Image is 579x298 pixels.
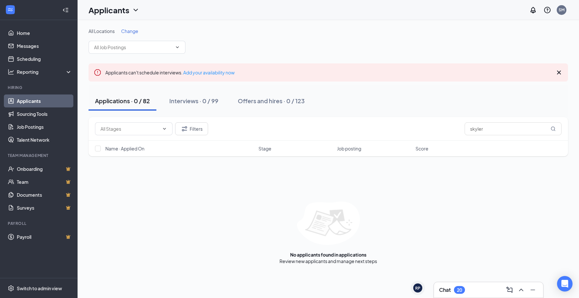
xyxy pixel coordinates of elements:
a: DocumentsCrown [17,188,72,201]
a: TeamCrown [17,175,72,188]
a: SurveysCrown [17,201,72,214]
svg: ChevronUp [517,286,525,294]
svg: Cross [555,69,563,76]
a: Sourcing Tools [17,107,72,120]
h1: Applicants [89,5,129,16]
span: Score [416,145,428,152]
span: Stage [258,145,271,152]
svg: QuestionInfo [543,6,551,14]
div: No applicants found in applications [290,251,366,258]
div: Payroll [8,221,71,226]
svg: Minimize [529,286,537,294]
svg: Filter [181,125,188,133]
svg: WorkstreamLogo [7,6,14,13]
a: Scheduling [17,52,72,65]
h3: Chat [439,286,451,293]
span: Change [121,28,138,34]
svg: ChevronDown [162,126,167,131]
a: Messages [17,39,72,52]
input: Search in applications [465,122,562,135]
button: Filter Filters [175,122,208,135]
div: SM [559,7,564,13]
span: Applicants can't schedule interviews. [105,70,235,75]
div: Open Intercom Messenger [557,276,573,292]
div: Switch to admin view [17,285,62,292]
a: Applicants [17,94,72,107]
button: ComposeMessage [504,285,515,295]
svg: Analysis [8,69,14,75]
button: Minimize [528,285,538,295]
svg: MagnifyingGlass [551,126,556,131]
input: All Job Postings [94,44,172,51]
a: OnboardingCrown [17,162,72,175]
div: Team Management [8,153,71,158]
div: Applications · 0 / 82 [95,97,150,105]
span: Job posting [337,145,361,152]
div: Review new applicants and manage next steps [279,258,377,264]
svg: ChevronDown [175,45,180,50]
span: All Locations [89,28,115,34]
svg: Settings [8,285,14,292]
a: Add your availability now [183,70,235,75]
div: Hiring [8,85,71,90]
div: RP [415,285,420,291]
button: ChevronUp [516,285,526,295]
svg: ChevronDown [132,6,140,14]
img: empty-state [297,202,360,245]
div: Reporting [17,69,72,75]
svg: Notifications [529,6,537,14]
a: Talent Network [17,133,72,146]
a: PayrollCrown [17,230,72,243]
svg: Error [94,69,101,76]
div: Offers and hires · 0 / 123 [238,97,305,105]
svg: ComposeMessage [506,286,513,294]
div: 20 [457,287,462,293]
svg: Collapse [62,7,69,13]
div: Interviews · 0 / 99 [169,97,218,105]
a: Job Postings [17,120,72,133]
a: Home [17,27,72,39]
input: All Stages [100,125,159,132]
span: Name · Applied On [105,145,144,152]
